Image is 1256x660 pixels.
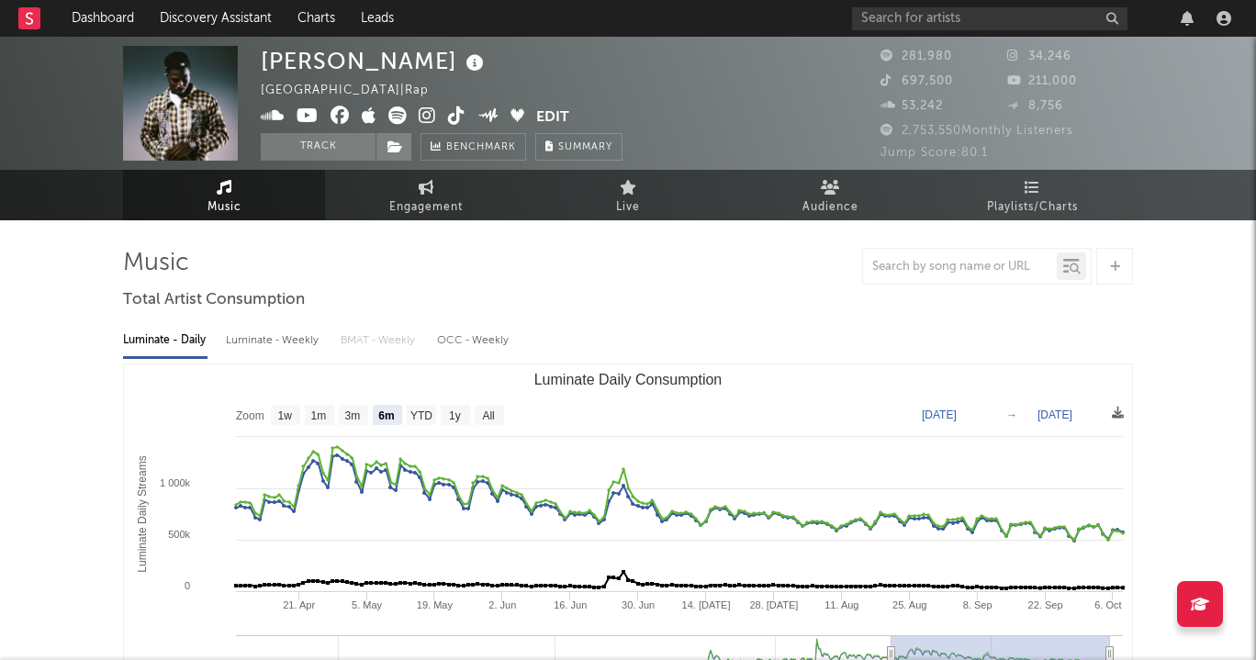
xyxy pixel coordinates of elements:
text: 14. [DATE] [682,599,731,610]
text: 11. Aug [824,599,858,610]
span: Playlists/Charts [987,196,1078,218]
text: 16. Jun [554,599,587,610]
span: 8,756 [1007,100,1063,112]
a: Benchmark [421,133,526,161]
text: 28. [DATE] [749,599,798,610]
div: OCC - Weekly [437,325,510,356]
span: 697,500 [880,75,953,87]
span: 211,000 [1007,75,1077,87]
a: Live [527,170,729,220]
div: [GEOGRAPHIC_DATA] | Rap [261,80,450,102]
a: Audience [729,170,931,220]
input: Search by song name or URL [863,260,1057,274]
text: 3m [345,409,361,422]
span: 281,980 [880,50,952,62]
text: 1m [311,409,327,422]
span: 34,246 [1007,50,1071,62]
text: → [1006,408,1017,421]
text: 0 [185,580,190,591]
text: [DATE] [1037,408,1072,421]
text: 21. Apr [283,599,315,610]
span: Jump Score: 80.1 [880,147,988,159]
text: 2. Jun [488,599,516,610]
span: 53,242 [880,100,943,112]
text: 30. Jun [622,599,655,610]
text: 5. May [352,599,383,610]
span: Summary [558,142,612,152]
span: Engagement [389,196,463,218]
text: [DATE] [922,408,957,421]
input: Search for artists [852,7,1127,30]
div: Luminate - Daily [123,325,207,356]
text: Luminate Daily Streams [136,455,149,572]
text: 1 000k [160,477,191,488]
text: 8. Sep [963,599,992,610]
text: YTD [410,409,432,422]
text: Zoom [236,409,264,422]
span: Live [616,196,640,218]
span: Total Artist Consumption [123,289,305,311]
a: Playlists/Charts [931,170,1133,220]
span: Music [207,196,241,218]
text: Luminate Daily Consumption [534,372,723,387]
text: 1w [278,409,293,422]
text: 6. Oct [1094,599,1121,610]
text: 500k [168,529,190,540]
button: Track [261,133,376,161]
text: 19. May [417,599,454,610]
text: 1y [449,409,461,422]
text: 6m [378,409,394,422]
a: Music [123,170,325,220]
text: 22. Sep [1028,599,1063,610]
text: 25. Aug [892,599,926,610]
a: Engagement [325,170,527,220]
div: [PERSON_NAME] [261,46,488,76]
text: All [482,409,494,422]
span: Audience [802,196,858,218]
button: Summary [535,133,622,161]
span: 2,753,550 Monthly Listeners [880,125,1073,137]
button: Edit [536,106,569,129]
div: Luminate - Weekly [226,325,322,356]
span: Benchmark [446,137,516,159]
